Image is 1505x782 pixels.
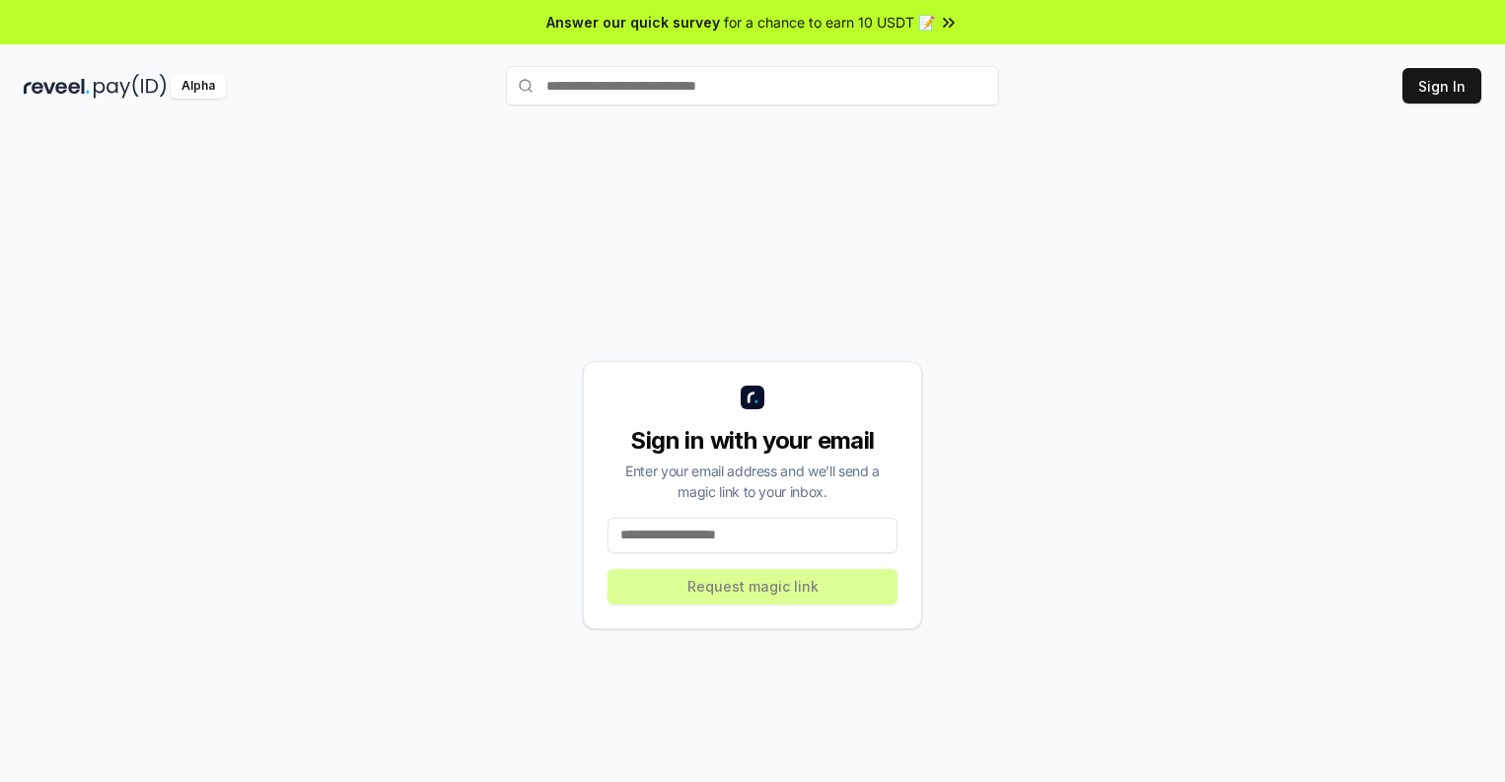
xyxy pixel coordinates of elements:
[608,461,897,502] div: Enter your email address and we’ll send a magic link to your inbox.
[1402,68,1481,104] button: Sign In
[546,12,720,33] span: Answer our quick survey
[24,74,90,99] img: reveel_dark
[741,386,764,409] img: logo_small
[171,74,226,99] div: Alpha
[724,12,935,33] span: for a chance to earn 10 USDT 📝
[94,74,167,99] img: pay_id
[608,425,897,457] div: Sign in with your email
